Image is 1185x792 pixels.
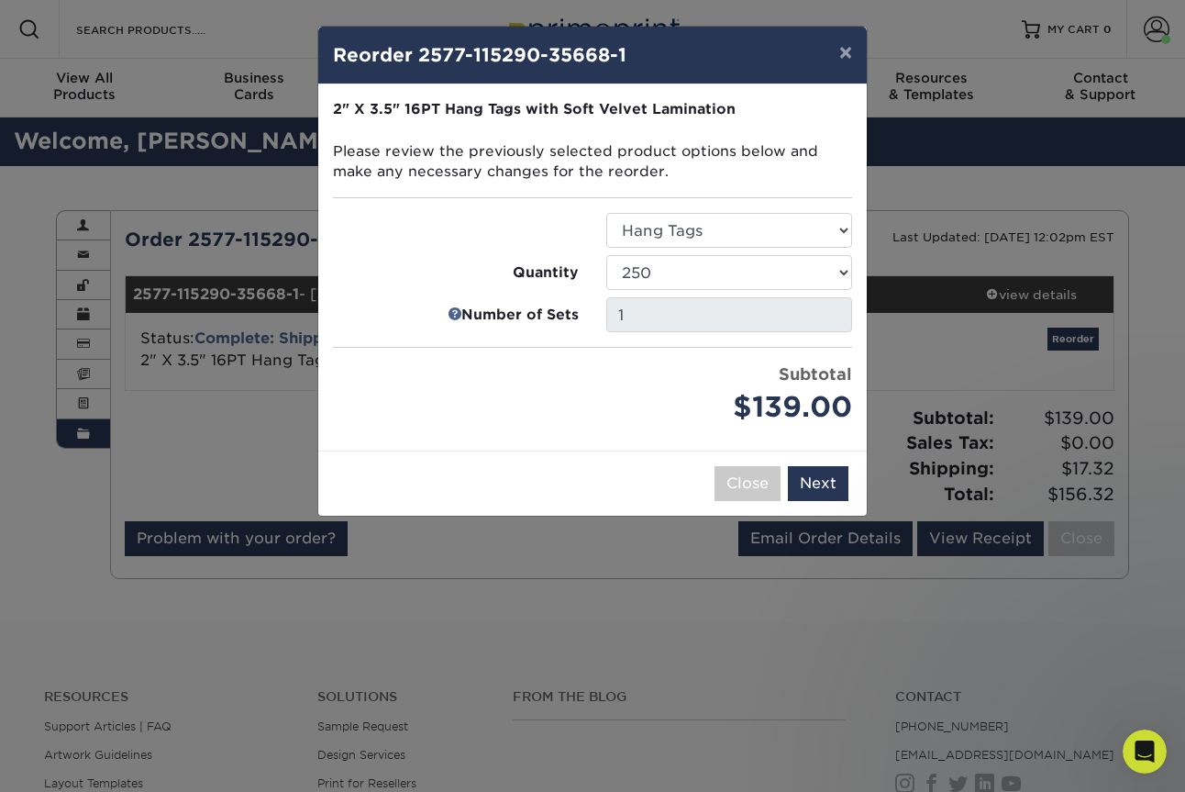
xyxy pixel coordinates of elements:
button: Close [714,466,781,501]
button: × [825,27,867,78]
strong: Quantity [513,262,579,284]
h4: Reorder 2577-115290-35668-1 [333,41,852,69]
strong: Subtotal [779,364,852,384]
button: Next [788,466,848,501]
iframe: Intercom live chat [1123,730,1167,774]
p: Please review the previously selected product options below and make any necessary changes for th... [333,99,852,183]
strong: 2" X 3.5" 16PT Hang Tags with Soft Velvet Lamination [333,100,736,117]
div: $139.00 [606,386,852,429]
strong: Number of Sets [461,305,579,326]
